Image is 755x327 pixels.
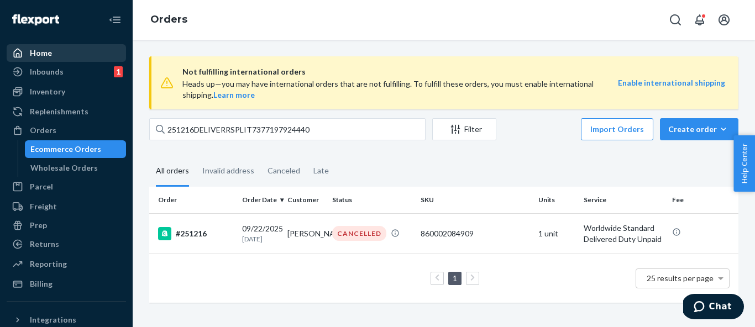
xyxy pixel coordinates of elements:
button: Open Search Box [664,9,686,31]
button: Import Orders [581,118,653,140]
p: Worldwide Standard Delivered Duty Unpaid [584,223,663,245]
a: Page 1 is your current page [450,273,459,283]
div: Home [30,48,52,59]
span: 25 results per page [647,273,714,283]
a: Parcel [7,178,126,196]
button: Open account menu [713,9,735,31]
div: 09/22/2025 [242,223,279,244]
th: Status [328,187,416,213]
td: [PERSON_NAME] [283,213,328,254]
th: Order [149,187,238,213]
div: Wholesale Orders [30,162,98,173]
a: Learn more [213,90,255,99]
div: 1 [114,66,123,77]
a: Inventory [7,83,126,101]
div: Freight [30,201,57,212]
th: SKU [416,187,534,213]
div: #251216 [158,227,233,240]
button: Open notifications [689,9,711,31]
td: 1 unit [534,213,579,254]
a: Returns [7,235,126,253]
div: Returns [30,239,59,250]
img: Flexport logo [12,14,59,25]
input: Search orders [149,118,426,140]
a: Freight [7,198,126,215]
a: Prep [7,217,126,234]
div: Parcel [30,181,53,192]
button: Close Navigation [104,9,126,31]
div: Late [313,156,329,185]
a: Wholesale Orders [25,159,127,177]
div: Reporting [30,259,67,270]
th: Order Date [238,187,283,213]
a: Replenishments [7,103,126,120]
a: Reporting [7,255,126,273]
span: Heads up—you may have international orders that are not fulfilling. To fulfill these orders, you ... [182,79,594,99]
span: Not fulfilling international orders [182,65,618,78]
div: Billing [30,278,53,289]
div: Canceled [268,156,300,185]
div: Replenishments [30,106,88,117]
div: All orders [156,156,189,187]
div: Customer [287,195,324,204]
p: [DATE] [242,234,279,244]
th: Service [579,187,668,213]
button: Create order [660,118,738,140]
a: Orders [7,122,126,139]
a: Inbounds1 [7,63,126,81]
button: Filter [432,118,496,140]
a: Enable international shipping [618,78,725,87]
div: Invalid address [202,156,254,185]
div: Integrations [30,314,76,325]
a: Orders [150,13,187,25]
div: Prep [30,220,47,231]
a: Ecommerce Orders [25,140,127,158]
div: Create order [668,124,730,135]
a: Billing [7,275,126,293]
th: Fee [668,187,738,213]
ol: breadcrumbs [141,4,196,36]
div: Inbounds [30,66,64,77]
div: Ecommerce Orders [30,144,101,155]
a: Home [7,44,126,62]
div: 860002084909 [421,228,529,239]
th: Units [534,187,579,213]
div: Filter [433,124,496,135]
div: Inventory [30,86,65,97]
div: CANCELLED [332,226,386,241]
button: Help Center [733,135,755,192]
div: Orders [30,125,56,136]
iframe: Opens a widget where you can chat to one of our agents [683,294,744,321]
